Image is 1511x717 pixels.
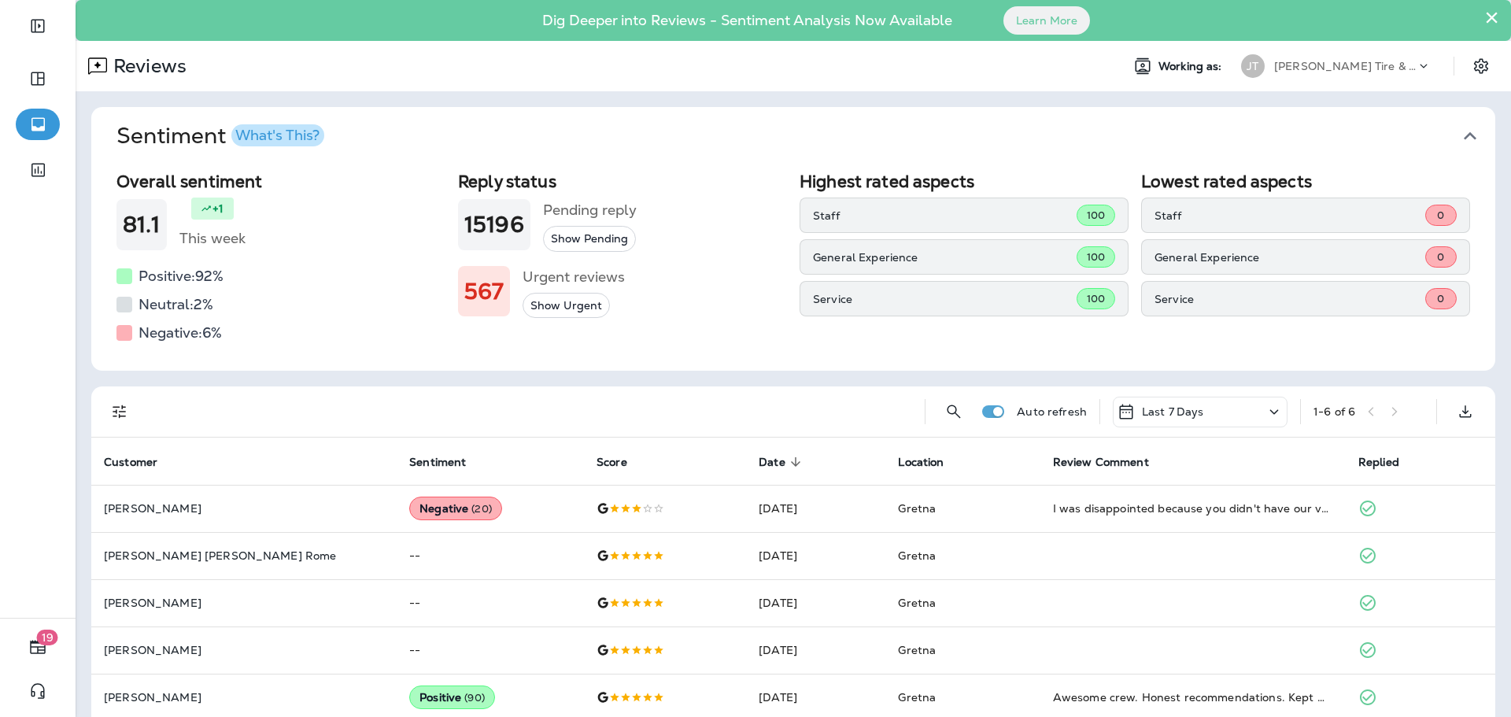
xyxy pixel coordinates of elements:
div: 1 - 6 of 6 [1313,405,1355,418]
span: 100 [1087,292,1105,305]
td: -- [397,532,584,579]
span: ( 90 ) [464,691,485,704]
button: SentimentWhat's This? [104,107,1508,165]
h5: Urgent reviews [523,264,625,290]
div: Positive [409,686,495,709]
h1: 15196 [464,212,524,238]
p: +1 [212,201,224,216]
span: Replied [1358,455,1420,469]
p: Auto refresh [1017,405,1087,418]
p: Dig Deeper into Reviews - Sentiment Analysis Now Available [497,18,998,23]
span: Date [759,455,806,469]
span: 0 [1437,209,1444,222]
td: [DATE] [746,485,885,532]
div: I was disappointed because you didn't have our vehicle in your computer and we have been doing bu... [1053,501,1333,516]
span: Gretna [898,643,936,657]
p: [PERSON_NAME] [PERSON_NAME] Rome [104,549,384,562]
p: Staff [813,209,1077,222]
div: What's This? [235,128,320,142]
span: Replied [1358,456,1399,469]
button: Settings [1467,52,1495,80]
button: Learn More [1003,6,1090,35]
td: -- [397,626,584,674]
button: Show Urgent [523,293,610,319]
span: Sentiment [409,456,466,469]
td: [DATE] [746,626,885,674]
h5: Positive: 92 % [139,264,224,289]
span: Location [898,456,944,469]
span: 100 [1087,209,1105,222]
p: [PERSON_NAME] [104,502,384,515]
h1: 567 [464,279,504,305]
p: [PERSON_NAME] [104,644,384,656]
h2: Reply status [458,172,787,191]
p: [PERSON_NAME] Tire & Auto [1274,60,1416,72]
span: 0 [1437,292,1444,305]
h2: Overall sentiment [116,172,445,191]
p: [PERSON_NAME] [104,597,384,609]
p: Service [813,293,1077,305]
button: Filters [104,396,135,427]
div: SentimentWhat's This? [91,165,1495,371]
button: Close [1484,5,1499,30]
span: Score [597,456,627,469]
span: Customer [104,455,178,469]
h2: Highest rated aspects [800,172,1129,191]
p: Reviews [107,54,187,78]
span: Score [597,455,648,469]
h2: Lowest rated aspects [1141,172,1470,191]
h5: Pending reply [543,198,637,223]
span: Customer [104,456,157,469]
span: Location [898,455,964,469]
div: JT [1241,54,1265,78]
button: Export as CSV [1450,396,1481,427]
p: General Experience [1154,251,1425,264]
span: 19 [37,630,58,645]
span: Gretna [898,501,936,516]
h5: Negative: 6 % [139,320,222,346]
span: Review Comment [1053,455,1169,469]
td: [DATE] [746,579,885,626]
h1: Sentiment [116,123,324,150]
button: Search Reviews [938,396,970,427]
span: Review Comment [1053,456,1149,469]
td: -- [397,579,584,626]
h1: 81.1 [123,212,161,238]
button: What's This? [231,124,324,146]
p: Service [1154,293,1425,305]
span: Gretna [898,596,936,610]
h5: Neutral: 2 % [139,292,213,317]
h5: This week [179,226,246,251]
td: [DATE] [746,532,885,579]
button: 19 [16,631,60,663]
span: Date [759,456,785,469]
div: Awesome crew. Honest recommendations. Kept me in budget. Fast. Efficient. Friendly. [1053,689,1333,705]
span: 100 [1087,250,1105,264]
p: General Experience [813,251,1077,264]
p: Staff [1154,209,1425,222]
button: Show Pending [543,226,636,252]
p: [PERSON_NAME] [104,691,384,704]
span: Sentiment [409,455,486,469]
p: Last 7 Days [1142,405,1204,418]
span: 0 [1437,250,1444,264]
span: ( 20 ) [471,502,492,516]
span: Gretna [898,549,936,563]
span: Working as: [1158,60,1225,73]
span: Gretna [898,690,936,704]
button: Expand Sidebar [16,10,60,42]
div: Negative [409,497,502,520]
